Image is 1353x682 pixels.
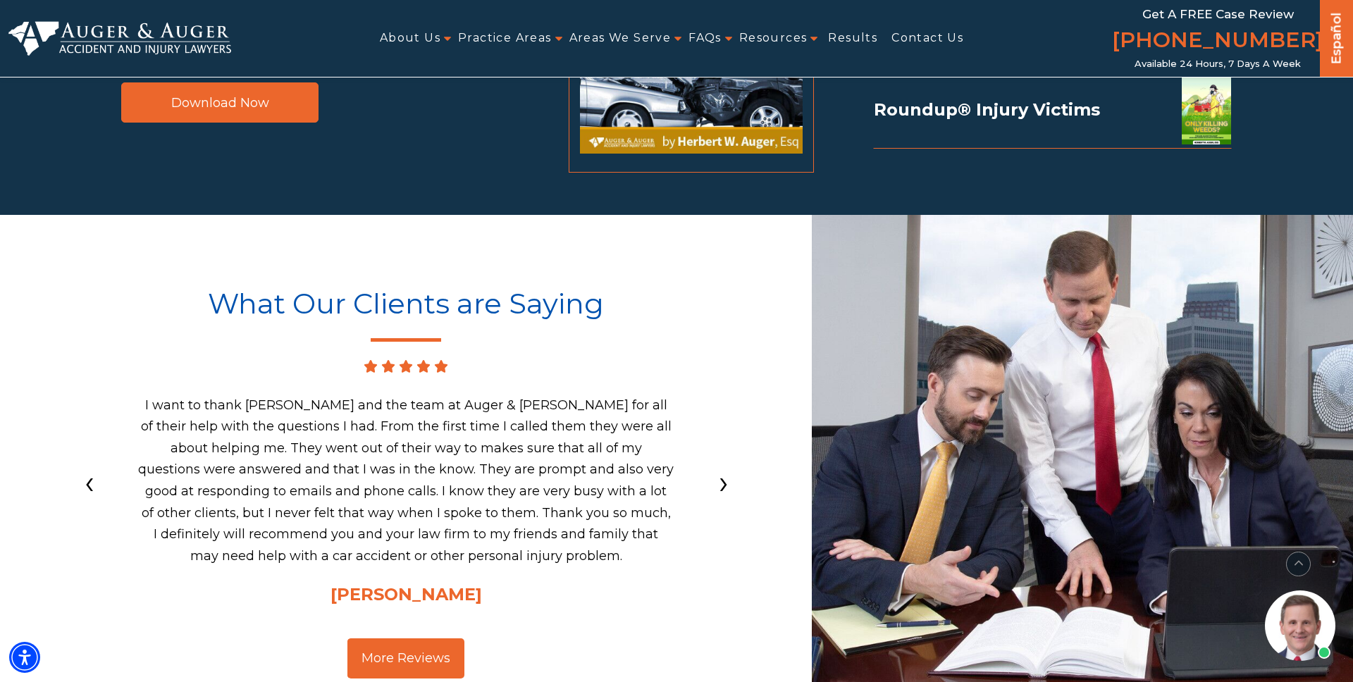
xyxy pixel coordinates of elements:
a: Practice Areas [458,23,552,54]
div: Accessibility Menu [9,642,40,673]
p: I want to thank [PERSON_NAME] and the team at Auger & [PERSON_NAME] for all of their help with th... [138,395,674,567]
span: Next [719,466,729,498]
img: Auger & Auger Accident and Injury Lawyers Logo [8,21,231,55]
img: Case Against Roundup Ebook [1182,75,1231,144]
a: Roundup® Injury VictimsCase Against Roundup Ebook [874,75,1231,144]
a: Contact Us [891,23,963,54]
a: [PHONE_NUMBER] [1112,25,1323,58]
a: Results [828,23,877,54]
span: [PERSON_NAME] [330,584,482,604]
span: Previous [85,466,94,498]
span: More Reviews [362,652,450,664]
a: More Reviews [347,638,464,678]
img: Intaker widget Avatar [1265,590,1335,661]
a: Resources [739,23,808,54]
button: scroll to up [1286,552,1311,576]
a: FAQs [688,23,722,54]
a: Areas We Serve [569,23,672,54]
a: About Us [380,23,440,54]
span: Get a FREE Case Review [1142,7,1294,21]
a: Download Now [121,82,319,123]
span: Download Now [171,97,269,109]
div: Roundup® Injury Victims [874,75,1231,144]
span: Available 24 Hours, 7 Days a Week [1135,58,1301,70]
